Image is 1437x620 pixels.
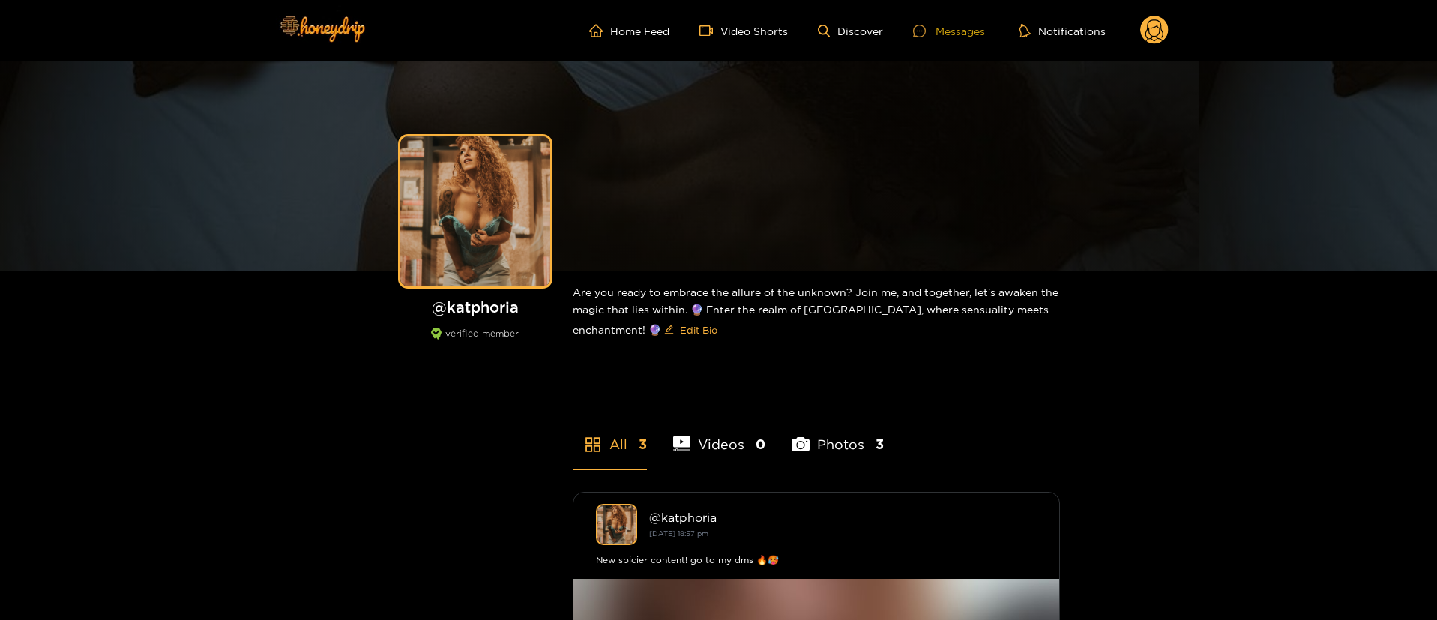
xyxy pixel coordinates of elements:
span: home [589,24,610,37]
div: Are you ready to embrace the allure of the unknown? Join me, and together, let's awaken the magic... [573,271,1060,354]
div: New spicier content! go to my dms 🔥🥵 [596,553,1037,568]
li: All [573,401,647,469]
li: Photos [792,401,884,469]
button: editEdit Bio [661,318,720,342]
span: video-camera [699,24,720,37]
a: Video Shorts [699,24,788,37]
span: edit [664,325,674,336]
small: [DATE] 18:57 pm [649,529,708,538]
h1: @ katphoria [393,298,558,316]
li: Videos [673,401,766,469]
span: 3 [876,435,884,454]
a: Home Feed [589,24,669,37]
div: @ katphoria [649,511,1037,524]
span: 0 [756,435,765,454]
div: verified member [393,328,558,355]
span: 3 [639,435,647,454]
button: Notifications [1015,23,1110,38]
img: katphoria [596,504,637,545]
span: appstore [584,436,602,454]
span: Edit Bio [680,322,717,337]
a: Discover [818,25,883,37]
div: Messages [913,22,985,40]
